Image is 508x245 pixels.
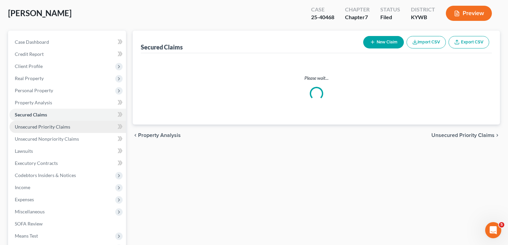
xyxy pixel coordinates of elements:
[15,136,79,142] span: Unsecured Nonpriority Claims
[345,6,370,13] div: Chapter
[9,121,126,133] a: Unsecured Priority Claims
[9,48,126,60] a: Credit Report
[15,221,43,226] span: SOFA Review
[380,13,400,21] div: Filed
[8,8,72,18] span: [PERSON_NAME]
[15,112,47,117] span: Secured Claims
[407,36,446,48] button: Import CSV
[15,209,45,214] span: Miscellaneous
[15,63,43,69] span: Client Profile
[311,6,334,13] div: Case
[15,75,44,81] span: Real Property
[15,160,58,166] span: Executory Contracts
[15,124,70,130] span: Unsecured Priority Claims
[9,133,126,145] a: Unsecured Nonpriority Claims
[15,39,49,45] span: Case Dashboard
[449,36,489,48] a: Export CSV
[365,14,368,20] span: 7
[9,218,126,230] a: SOFA Review
[15,197,34,202] span: Expenses
[15,87,53,93] span: Personal Property
[141,43,183,51] div: Secured Claims
[9,145,126,157] a: Lawsuits
[133,133,138,138] i: chevron_left
[9,157,126,169] a: Executory Contracts
[138,133,181,138] span: Property Analysis
[15,100,52,105] span: Property Analysis
[15,172,76,178] span: Codebtors Insiders & Notices
[345,13,370,21] div: Chapter
[431,133,500,138] button: Unsecured Priority Claims chevron_right
[15,233,38,239] span: Means Test
[311,13,334,21] div: 25-40468
[15,184,30,190] span: Income
[495,133,500,138] i: chevron_right
[9,36,126,48] a: Case Dashboard
[380,6,400,13] div: Status
[363,36,404,48] button: New Claim
[15,148,33,154] span: Lawsuits
[15,51,44,57] span: Credit Report
[9,97,126,109] a: Property Analysis
[446,6,492,21] button: Preview
[499,222,504,228] span: 5
[133,133,181,138] button: chevron_left Property Analysis
[411,6,435,13] div: District
[411,13,435,21] div: KYWB
[9,109,126,121] a: Secured Claims
[485,222,501,238] iframe: Intercom live chat
[146,75,486,81] p: Please wait...
[431,133,495,138] span: Unsecured Priority Claims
